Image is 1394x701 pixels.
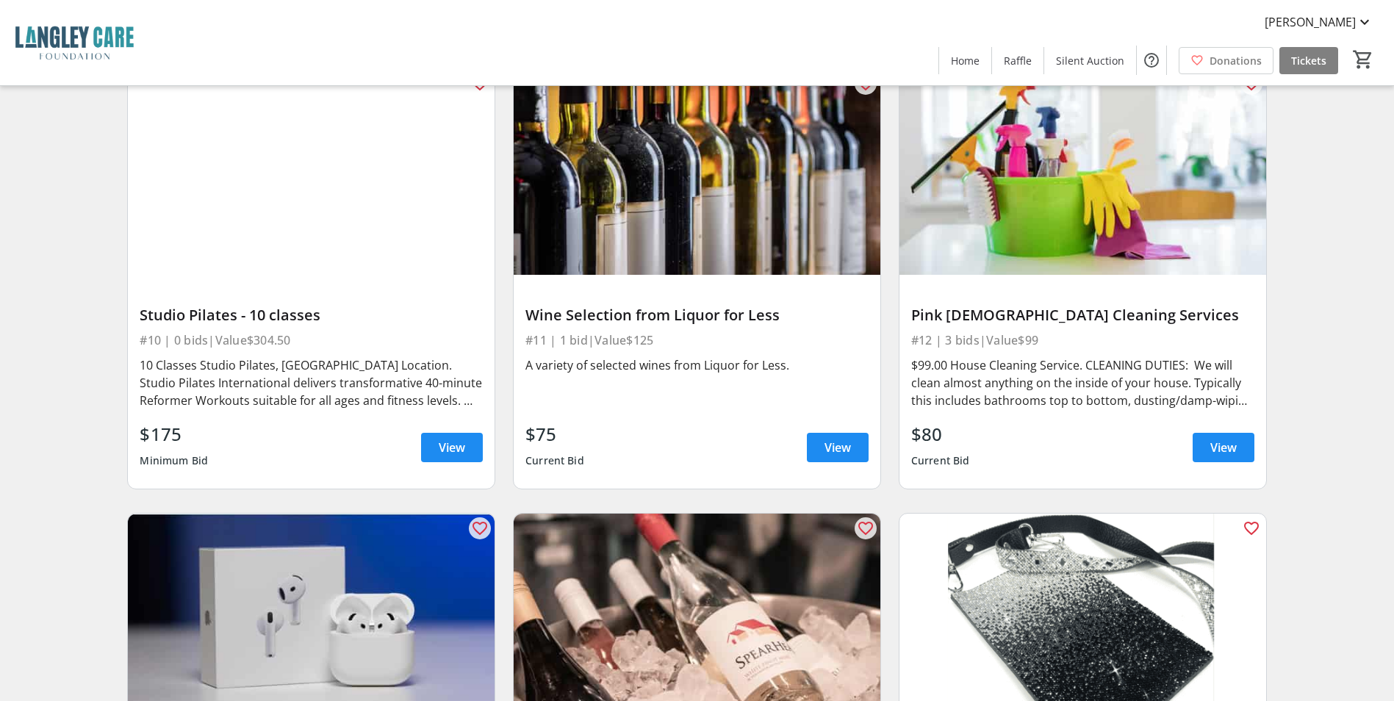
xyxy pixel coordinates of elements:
[939,47,991,74] a: Home
[140,447,208,474] div: Minimum Bid
[525,356,869,374] div: A variety of selected wines from Liquor for Less.
[824,439,851,456] span: View
[525,330,869,350] div: #11 | 1 bid | Value $125
[525,447,584,474] div: Current Bid
[471,520,489,537] mat-icon: favorite_outline
[140,306,483,324] div: Studio Pilates - 10 classes
[1350,46,1376,73] button: Cart
[951,53,980,68] span: Home
[911,447,970,474] div: Current Bid
[514,69,880,276] img: Wine Selection from Liquor for Less
[1044,47,1136,74] a: Silent Auction
[911,330,1254,350] div: #12 | 3 bids | Value $99
[992,47,1043,74] a: Raffle
[857,520,874,537] mat-icon: favorite_outline
[525,421,584,447] div: $75
[1243,520,1260,537] mat-icon: favorite_outline
[911,356,1254,409] div: $99.00 House Cleaning Service. CLEANING DUTIES: We will clean almost anything on the inside of yo...
[1210,439,1237,456] span: View
[807,433,869,462] a: View
[140,356,483,409] div: 10 Classes Studio Pilates, [GEOGRAPHIC_DATA] Location. Studio Pilates International delivers tran...
[128,69,495,276] img: Studio Pilates - 10 classes
[1004,53,1032,68] span: Raffle
[1056,53,1124,68] span: Silent Auction
[911,421,970,447] div: $80
[1253,10,1385,34] button: [PERSON_NAME]
[1265,13,1356,31] span: [PERSON_NAME]
[525,306,869,324] div: Wine Selection from Liquor for Less
[1291,53,1326,68] span: Tickets
[911,306,1254,324] div: Pink [DEMOGRAPHIC_DATA] Cleaning Services
[1193,433,1254,462] a: View
[1210,53,1262,68] span: Donations
[899,69,1266,276] img: Pink Ladies Cleaning Services
[1279,47,1338,74] a: Tickets
[421,433,483,462] a: View
[439,439,465,456] span: View
[1137,46,1166,75] button: Help
[1179,47,1273,74] a: Donations
[9,6,140,79] img: Langley Care Foundation 's Logo
[140,421,208,447] div: $175
[140,330,483,350] div: #10 | 0 bids | Value $304.50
